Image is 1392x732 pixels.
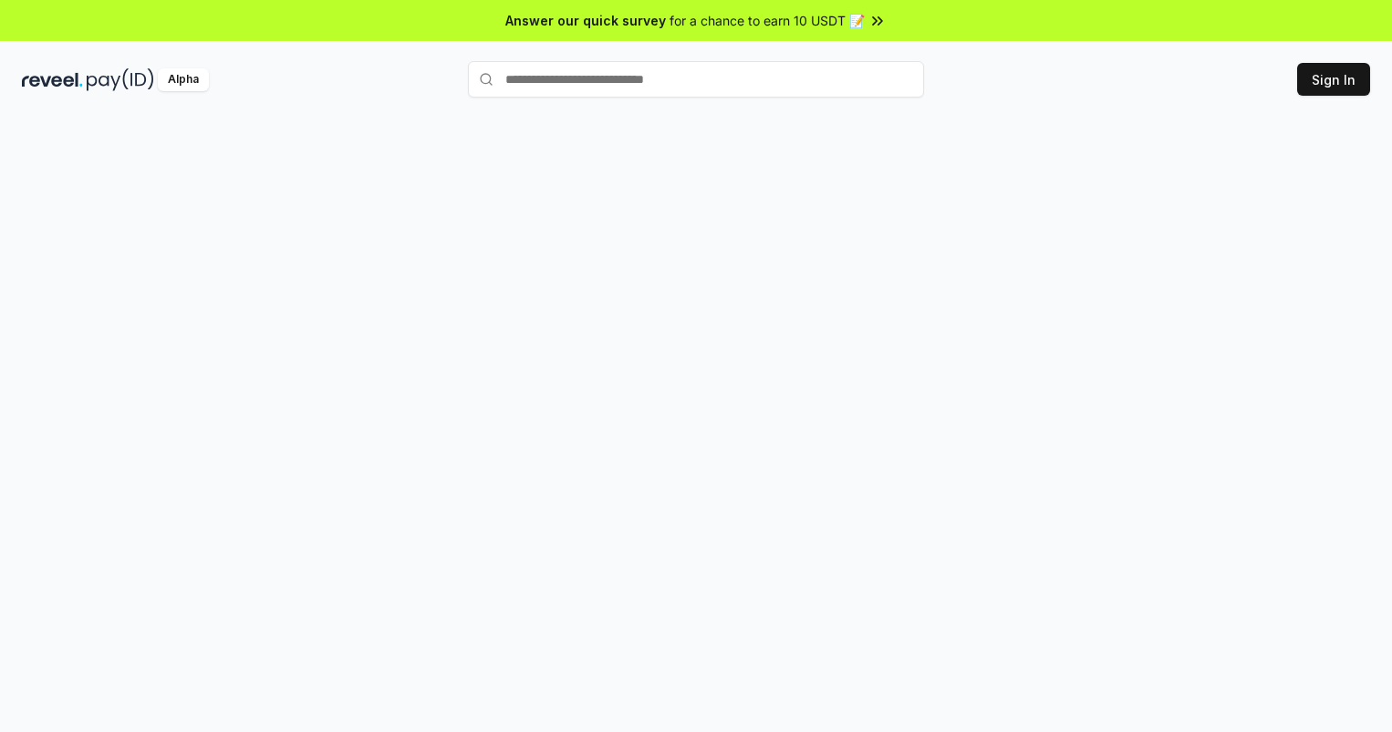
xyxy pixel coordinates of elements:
span: for a chance to earn 10 USDT 📝 [670,11,865,30]
button: Sign In [1297,63,1370,96]
span: Answer our quick survey [505,11,666,30]
div: Alpha [158,68,209,91]
img: reveel_dark [22,68,83,91]
img: pay_id [87,68,154,91]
